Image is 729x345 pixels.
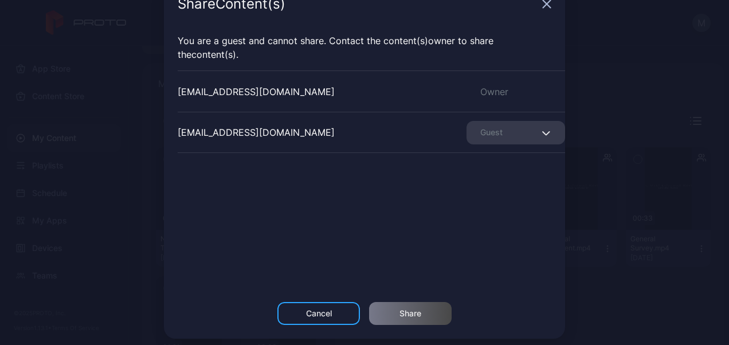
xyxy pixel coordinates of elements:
[277,302,360,325] button: Cancel
[178,34,551,61] p: You are a guest and cannot share. Contact the owner to share the .
[399,309,421,318] div: Share
[178,85,335,99] div: [EMAIL_ADDRESS][DOMAIN_NAME]
[191,49,236,60] span: Content (s)
[369,302,452,325] button: Share
[467,85,565,99] div: Owner
[467,121,565,144] button: Guest
[306,309,332,318] div: Cancel
[383,35,428,46] span: Content (s)
[178,126,335,139] div: [EMAIL_ADDRESS][DOMAIN_NAME]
